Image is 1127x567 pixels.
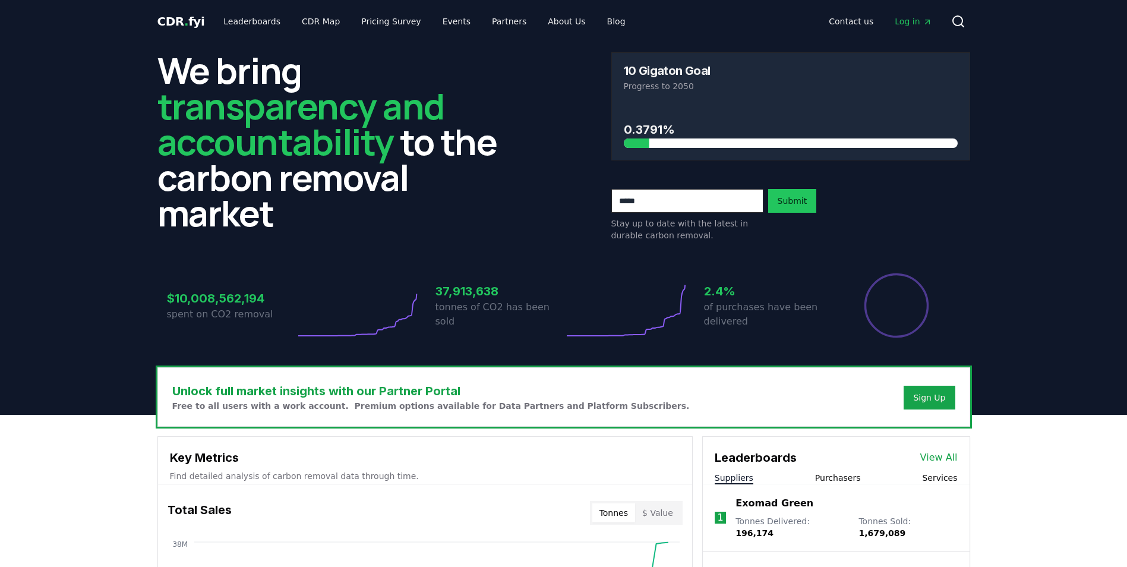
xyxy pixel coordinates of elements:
[863,272,930,339] div: Percentage of sales delivered
[292,11,349,32] a: CDR Map
[168,501,232,525] h3: Total Sales
[184,14,188,29] span: .
[435,282,564,300] h3: 37,913,638
[157,52,516,231] h2: We bring to the carbon removal market
[482,11,536,32] a: Partners
[172,382,690,400] h3: Unlock full market insights with our Partner Portal
[352,11,430,32] a: Pricing Survey
[819,11,941,32] nav: Main
[157,81,444,166] span: transparency and accountability
[920,451,958,465] a: View All
[735,515,847,539] p: Tonnes Delivered :
[611,218,763,241] p: Stay up to date with the latest in durable carbon removal.
[715,449,797,467] h3: Leaderboards
[214,11,634,32] nav: Main
[895,15,932,27] span: Log in
[170,449,680,467] h3: Key Metrics
[598,11,635,32] a: Blog
[157,14,205,29] span: CDR fyi
[858,515,957,539] p: Tonnes Sold :
[172,540,188,549] tspan: 38M
[819,11,883,32] a: Contact us
[704,300,832,329] p: of purchases have been delivered
[735,528,774,538] span: 196,174
[717,511,723,525] p: 1
[768,189,817,213] button: Submit
[170,470,680,482] p: Find detailed analysis of carbon removal data through time.
[624,65,711,77] h3: 10 Gigaton Goal
[435,300,564,329] p: tonnes of CO2 has been sold
[904,386,955,409] button: Sign Up
[922,472,957,484] button: Services
[172,400,690,412] p: Free to all users with a work account. Premium options available for Data Partners and Platform S...
[815,472,861,484] button: Purchasers
[858,528,905,538] span: 1,679,089
[167,307,295,322] p: spent on CO2 removal
[635,503,680,522] button: $ Value
[157,13,205,30] a: CDR.fyi
[624,121,958,138] h3: 0.3791%
[735,496,813,511] a: Exomad Green
[715,472,753,484] button: Suppliers
[624,80,958,92] p: Progress to 2050
[214,11,290,32] a: Leaderboards
[167,289,295,307] h3: $10,008,562,194
[433,11,480,32] a: Events
[592,503,635,522] button: Tonnes
[538,11,595,32] a: About Us
[704,282,832,300] h3: 2.4%
[913,392,945,404] a: Sign Up
[885,11,941,32] a: Log in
